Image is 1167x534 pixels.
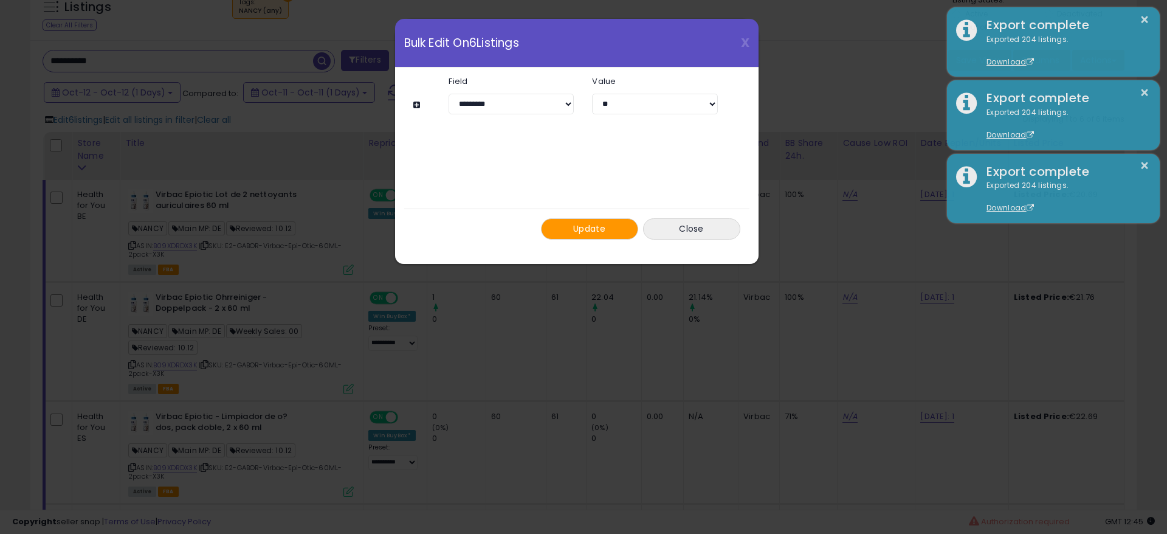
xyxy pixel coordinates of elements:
div: Export complete [977,163,1151,181]
span: X [741,34,749,51]
div: Export complete [977,89,1151,107]
button: Close [643,218,740,240]
a: Download [986,130,1034,140]
span: Bulk Edit On 6 Listings [404,37,519,49]
button: × [1140,12,1149,27]
div: Exported 204 listings. [977,180,1151,214]
a: Download [986,57,1034,67]
div: Exported 204 listings. [977,107,1151,141]
span: Update [573,223,605,235]
button: × [1140,158,1149,173]
button: × [1140,85,1149,100]
label: Field [439,77,583,85]
div: Export complete [977,16,1151,34]
div: Exported 204 listings. [977,34,1151,68]
a: Download [986,203,1034,213]
label: Value [583,77,726,85]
